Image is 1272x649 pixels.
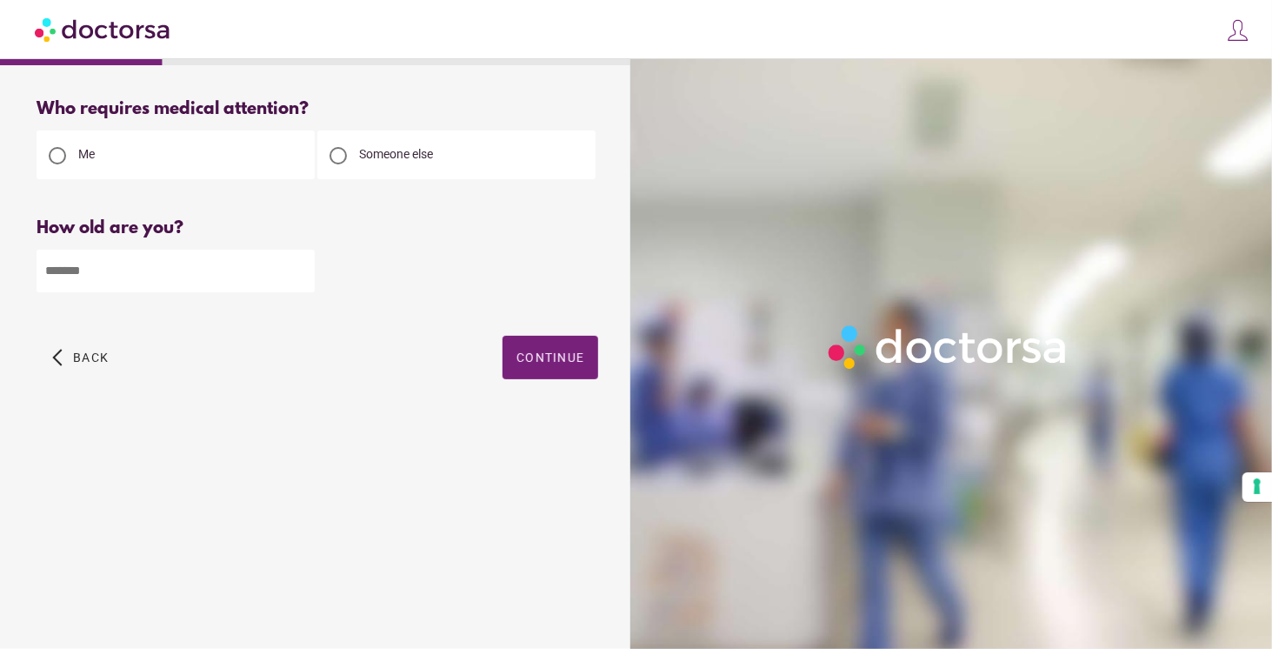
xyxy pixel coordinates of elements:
[37,218,598,238] div: How old are you?
[1226,18,1250,43] img: icons8-customer-100.png
[516,351,584,365] span: Continue
[503,336,598,379] button: Continue
[35,10,172,49] img: Doctorsa.com
[1242,472,1272,502] button: Your consent preferences for tracking technologies
[45,336,116,379] button: arrow_back_ios Back
[78,147,95,161] span: Me
[359,147,433,161] span: Someone else
[822,318,1076,375] img: Logo-Doctorsa-trans-White-partial-flat.png
[73,351,109,365] span: Back
[37,99,598,119] div: Who requires medical attention?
